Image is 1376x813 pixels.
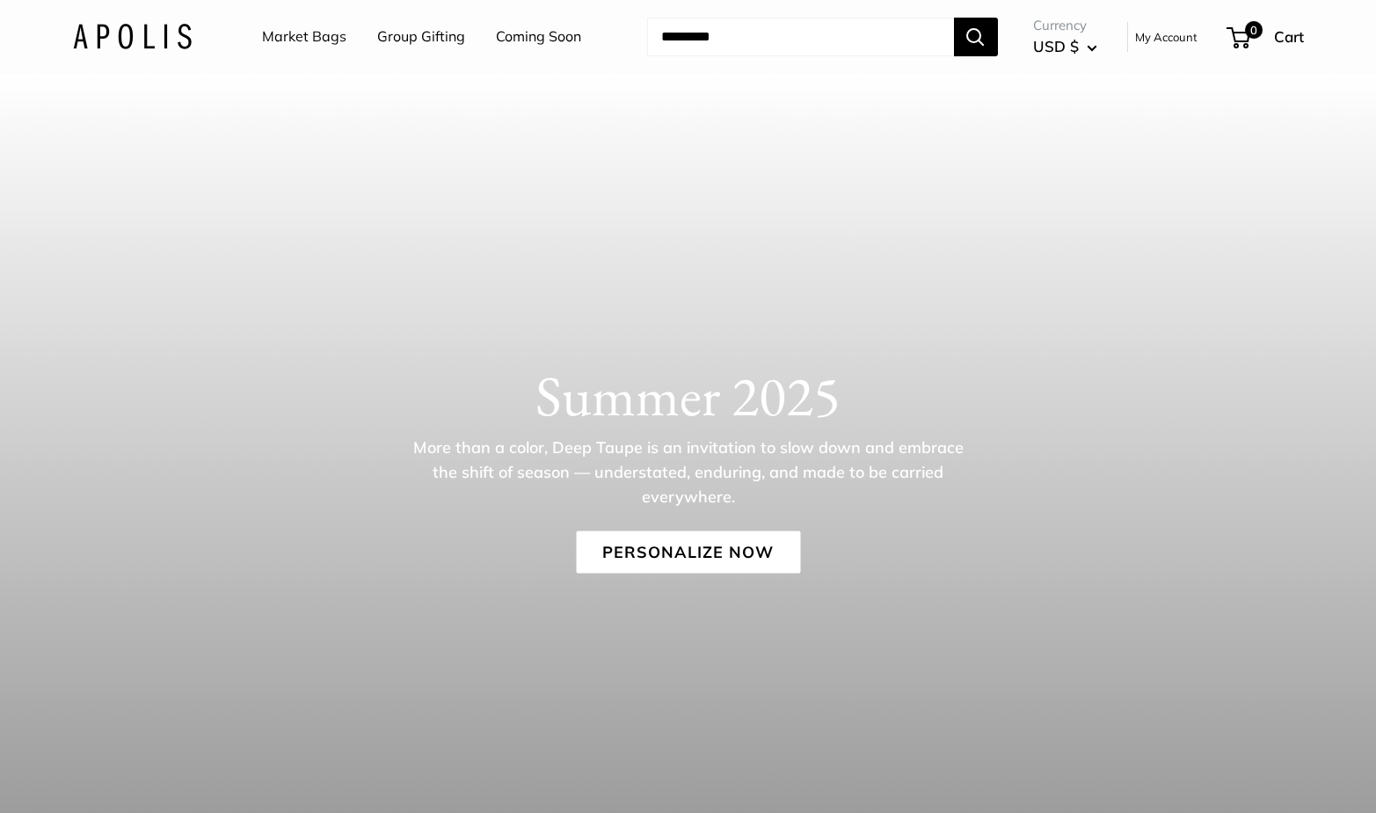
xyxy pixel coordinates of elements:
a: Coming Soon [496,24,581,50]
span: 0 [1244,21,1262,39]
button: Search [954,18,998,56]
span: USD $ [1033,37,1079,55]
h1: Summer 2025 [73,362,1304,428]
img: Apolis [73,24,192,49]
a: My Account [1135,26,1198,48]
span: Cart [1274,27,1304,46]
p: More than a color, Deep Taupe is an invitation to slow down and embrace the shift of season — und... [403,435,974,509]
button: USD $ [1033,33,1097,61]
input: Search... [647,18,954,56]
a: Personalize Now [576,531,800,573]
a: Market Bags [262,24,346,50]
a: Group Gifting [377,24,465,50]
span: Currency [1033,13,1097,38]
a: 0 Cart [1228,23,1304,51]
